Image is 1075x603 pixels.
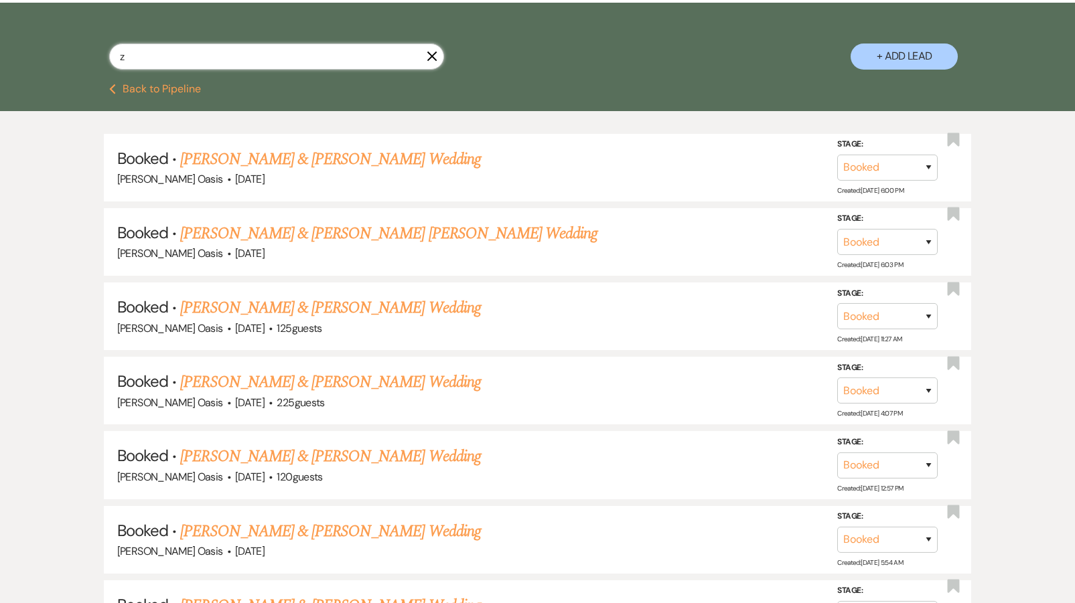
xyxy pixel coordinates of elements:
[117,445,168,466] span: Booked
[837,484,903,493] span: Created: [DATE] 12:57 PM
[117,470,223,484] span: [PERSON_NAME] Oasis
[277,470,322,484] span: 120 guests
[235,246,265,260] span: [DATE]
[837,361,938,375] label: Stage:
[837,335,902,343] span: Created: [DATE] 11:27 AM
[117,222,168,243] span: Booked
[837,137,938,152] label: Stage:
[117,321,223,335] span: [PERSON_NAME] Oasis
[851,44,958,70] button: + Add Lead
[180,147,480,171] a: [PERSON_NAME] & [PERSON_NAME] Wedding
[837,509,938,524] label: Stage:
[837,584,938,598] label: Stage:
[117,371,168,392] span: Booked
[837,211,938,226] label: Stage:
[180,444,480,468] a: [PERSON_NAME] & [PERSON_NAME] Wedding
[277,396,324,410] span: 225 guests
[235,544,265,558] span: [DATE]
[235,396,265,410] span: [DATE]
[180,222,597,246] a: [PERSON_NAME] & [PERSON_NAME] [PERSON_NAME] Wedding
[837,558,903,567] span: Created: [DATE] 5:54 AM
[117,148,168,169] span: Booked
[180,519,480,543] a: [PERSON_NAME] & [PERSON_NAME] Wedding
[837,260,903,269] span: Created: [DATE] 6:03 PM
[235,470,265,484] span: [DATE]
[837,435,938,450] label: Stage:
[117,296,168,317] span: Booked
[117,396,223,410] span: [PERSON_NAME] Oasis
[180,296,480,320] a: [PERSON_NAME] & [PERSON_NAME] Wedding
[235,321,265,335] span: [DATE]
[277,321,321,335] span: 125 guests
[837,409,902,418] span: Created: [DATE] 4:07 PM
[117,544,223,558] span: [PERSON_NAME] Oasis
[180,370,480,394] a: [PERSON_NAME] & [PERSON_NAME] Wedding
[117,520,168,541] span: Booked
[117,172,223,186] span: [PERSON_NAME] Oasis
[837,286,938,301] label: Stage:
[837,186,904,195] span: Created: [DATE] 6:00 PM
[117,246,223,260] span: [PERSON_NAME] Oasis
[109,44,444,70] input: Search by name, event date, email address or phone number
[109,84,201,94] button: Back to Pipeline
[235,172,265,186] span: [DATE]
